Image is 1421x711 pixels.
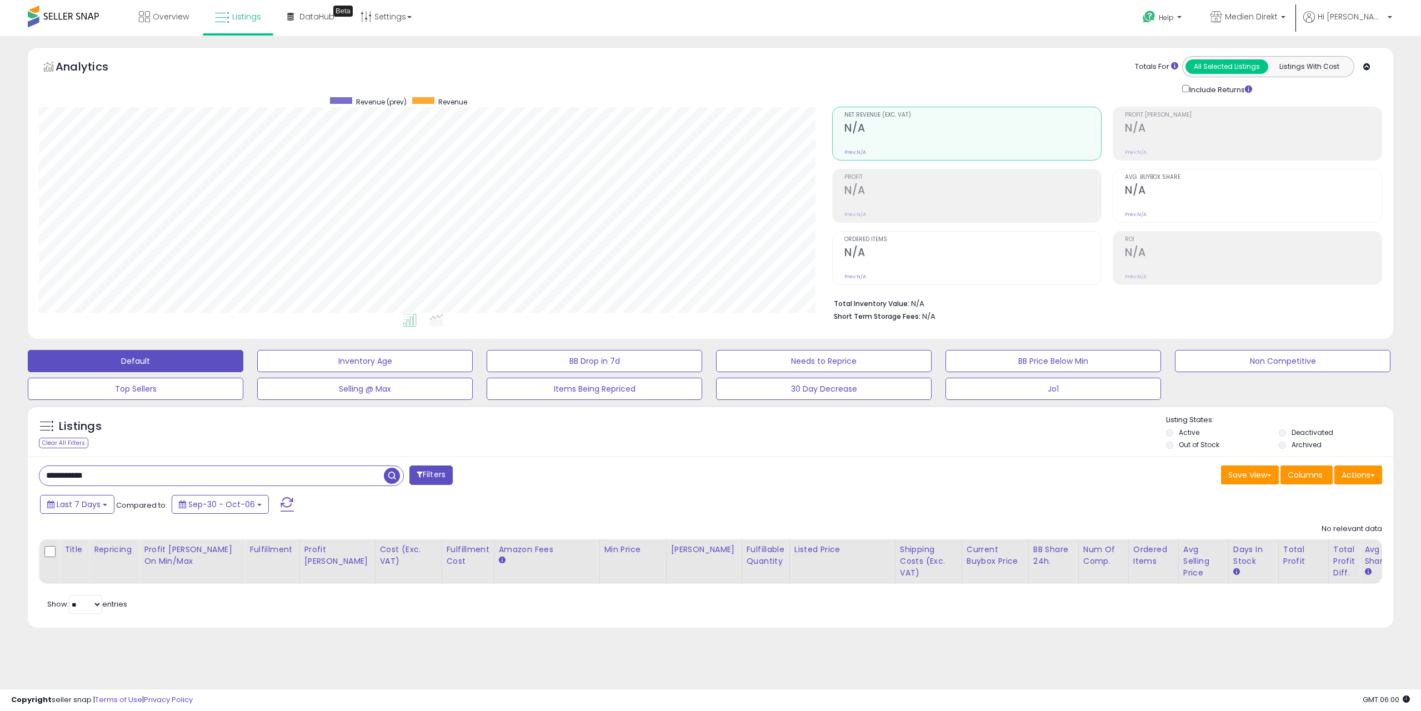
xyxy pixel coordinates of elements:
[188,499,255,510] span: Sep-30 - Oct-06
[487,378,702,400] button: Items Being Repriced
[39,438,88,448] div: Clear All Filters
[1166,415,1393,425] p: Listing States:
[1303,11,1392,36] a: Hi [PERSON_NAME]
[1174,83,1265,96] div: Include Returns
[299,11,334,22] span: DataHub
[1142,10,1156,24] i: Get Help
[716,350,932,372] button: Needs to Reprice
[499,555,506,565] small: Amazon Fees.
[900,544,957,579] div: Shipping Costs (Exc. VAT)
[1125,246,1382,261] h2: N/A
[1125,211,1147,218] small: Prev: N/A
[40,495,114,514] button: Last 7 Days
[1125,149,1147,156] small: Prev: N/A
[1183,544,1224,579] div: Avg Selling Price
[1283,544,1324,567] div: Total Profit
[1133,544,1174,567] div: Ordered Items
[1125,174,1382,181] span: Avg. Buybox Share
[844,174,1101,181] span: Profit
[844,149,866,156] small: Prev: N/A
[447,544,489,567] div: Fulfillment Cost
[1033,544,1074,567] div: BB Share 24h.
[945,378,1161,400] button: Jo1
[844,211,866,218] small: Prev: N/A
[834,296,1374,309] li: N/A
[844,122,1101,137] h2: N/A
[1185,59,1268,74] button: All Selected Listings
[834,299,909,308] b: Total Inventory Value:
[1125,112,1382,118] span: Profit [PERSON_NAME]
[1333,544,1355,579] div: Total Profit Diff.
[1292,440,1322,449] label: Archived
[249,544,294,555] div: Fulfillment
[967,544,1024,567] div: Current Buybox Price
[144,544,240,567] div: Profit [PERSON_NAME] on Min/Max
[1268,59,1350,74] button: Listings With Cost
[47,599,127,609] span: Show: entries
[844,273,866,280] small: Prev: N/A
[1221,465,1279,484] button: Save View
[1175,350,1390,372] button: Non Competitive
[1233,567,1240,577] small: Days In Stock.
[257,378,473,400] button: Selling @ Max
[1334,465,1382,484] button: Actions
[1134,2,1193,36] a: Help
[1125,184,1382,199] h2: N/A
[172,495,269,514] button: Sep-30 - Oct-06
[1179,440,1219,449] label: Out of Stock
[1318,11,1384,22] span: Hi [PERSON_NAME]
[922,311,935,322] span: N/A
[499,544,595,555] div: Amazon Fees
[28,350,243,372] button: Default
[844,246,1101,261] h2: N/A
[59,419,102,434] h5: Listings
[1364,567,1371,577] small: Avg BB Share.
[1125,237,1382,243] span: ROI
[1179,428,1199,437] label: Active
[1125,122,1382,137] h2: N/A
[139,539,245,584] th: The percentage added to the cost of goods (COGS) that forms the calculator for Min & Max prices.
[153,11,189,22] span: Overview
[380,544,437,567] div: Cost (Exc. VAT)
[1083,544,1124,567] div: Num of Comp.
[438,97,467,107] span: Revenue
[1159,13,1174,22] span: Help
[1322,524,1382,534] div: No relevant data
[844,112,1101,118] span: Net Revenue (Exc. VAT)
[333,6,353,17] div: Tooltip anchor
[56,59,130,77] h5: Analytics
[356,97,407,107] span: Revenue (prev)
[671,544,737,555] div: [PERSON_NAME]
[1292,428,1333,437] label: Deactivated
[716,378,932,400] button: 30 Day Decrease
[844,237,1101,243] span: Ordered Items
[604,544,662,555] div: Min Price
[57,499,101,510] span: Last 7 Days
[1225,11,1278,22] span: Medien Direkt
[28,378,243,400] button: Top Sellers
[116,500,167,510] span: Compared to:
[64,544,84,555] div: Title
[409,465,453,485] button: Filters
[1364,544,1405,567] div: Avg BB Share
[1288,469,1323,480] span: Columns
[844,184,1101,199] h2: N/A
[834,312,920,321] b: Short Term Storage Fees:
[794,544,890,555] div: Listed Price
[304,544,371,567] div: Profit [PERSON_NAME]
[257,350,473,372] button: Inventory Age
[1280,465,1333,484] button: Columns
[747,544,785,567] div: Fulfillable Quantity
[487,350,702,372] button: BB Drop in 7d
[945,350,1161,372] button: BB Price Below Min
[232,11,261,22] span: Listings
[94,544,134,555] div: Repricing
[1135,62,1178,72] div: Totals For
[1233,544,1274,567] div: Days In Stock
[1125,273,1147,280] small: Prev: N/A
